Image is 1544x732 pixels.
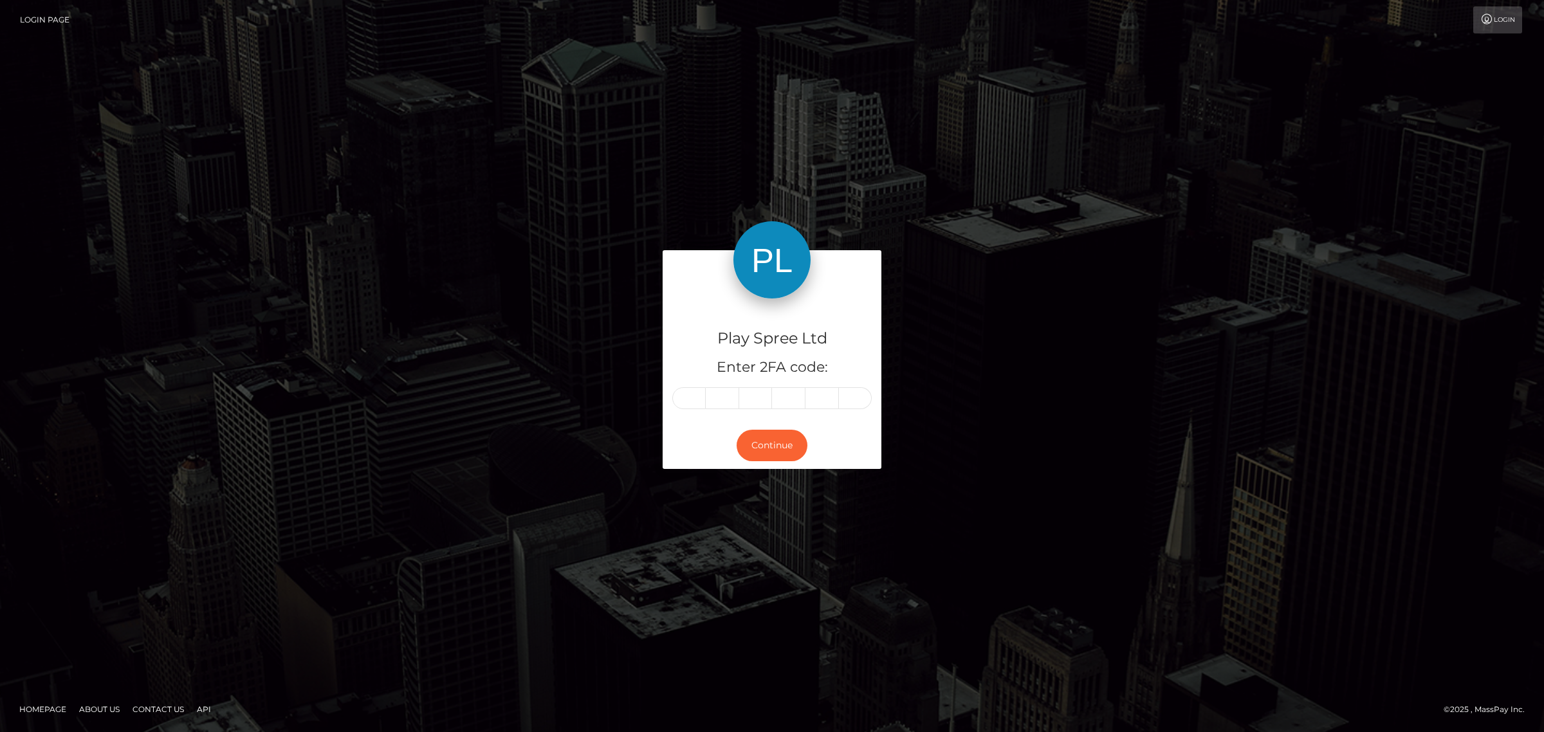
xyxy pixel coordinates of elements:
button: Continue [737,430,807,461]
a: About Us [74,699,125,719]
a: Homepage [14,699,71,719]
div: © 2025 , MassPay Inc. [1444,702,1534,717]
a: Login Page [20,6,69,33]
img: Play Spree Ltd [733,221,811,298]
h5: Enter 2FA code: [672,358,872,378]
a: Contact Us [127,699,189,719]
h4: Play Spree Ltd [672,327,872,350]
a: API [192,699,216,719]
a: Login [1473,6,1522,33]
